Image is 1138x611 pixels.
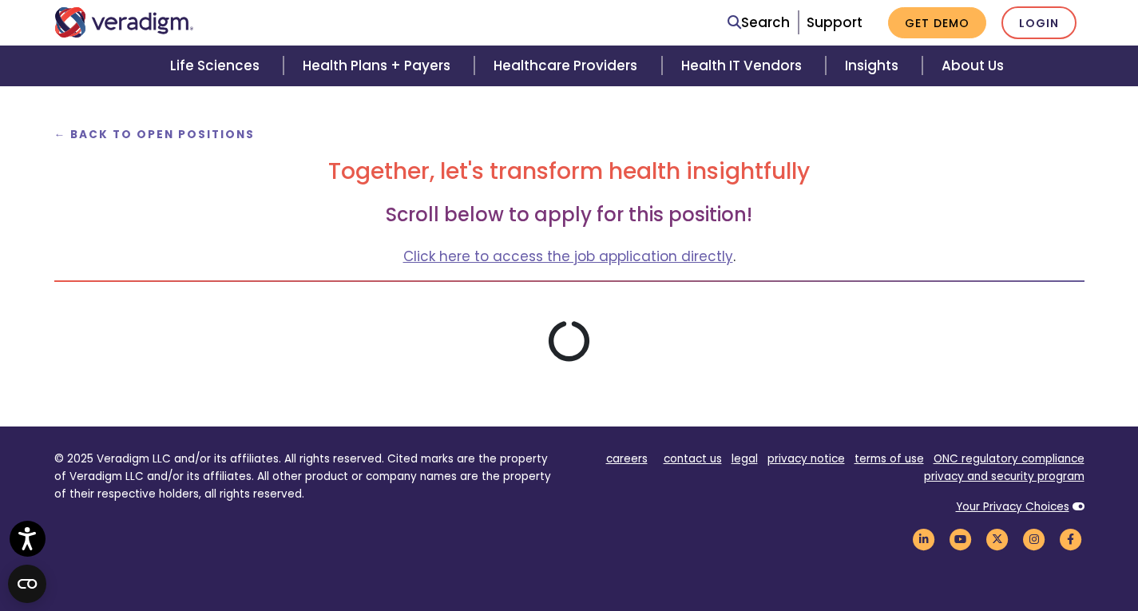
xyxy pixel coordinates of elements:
[54,246,1084,268] p: .
[984,531,1011,546] a: Veradigm Twitter Link
[934,451,1084,466] a: ONC regulatory compliance
[403,247,733,266] a: Click here to access the job application directly
[922,46,1023,86] a: About Us
[54,158,1084,185] h2: Together, let's transform health insightfully
[888,7,986,38] a: Get Demo
[947,531,974,546] a: Veradigm YouTube Link
[54,127,256,142] a: ← Back to Open Positions
[54,450,557,502] p: © 2025 Veradigm LLC and/or its affiliates. All rights reserved. Cited marks are the property of V...
[151,46,284,86] a: Life Sciences
[767,451,845,466] a: privacy notice
[1057,531,1084,546] a: Veradigm Facebook Link
[54,7,194,38] img: Veradigm logo
[664,451,722,466] a: contact us
[284,46,474,86] a: Health Plans + Payers
[910,531,938,546] a: Veradigm LinkedIn Link
[956,499,1069,514] a: Your Privacy Choices
[474,46,661,86] a: Healthcare Providers
[662,46,826,86] a: Health IT Vendors
[1021,531,1048,546] a: Veradigm Instagram Link
[732,451,758,466] a: legal
[54,204,1084,227] h3: Scroll below to apply for this position!
[8,565,46,603] button: Open CMP widget
[854,451,924,466] a: terms of use
[807,13,862,32] a: Support
[924,469,1084,484] a: privacy and security program
[826,46,922,86] a: Insights
[606,451,648,466] a: careers
[728,12,790,34] a: Search
[1001,6,1077,39] a: Login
